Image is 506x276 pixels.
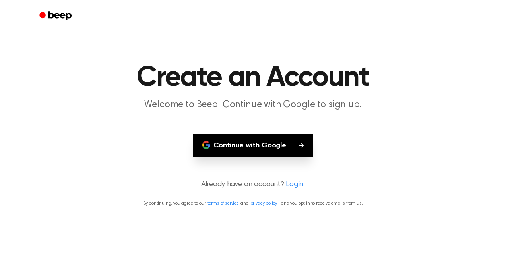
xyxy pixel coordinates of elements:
[34,8,79,24] a: Beep
[207,201,239,206] a: terms of service
[10,200,496,207] p: By continuing, you agree to our and , and you opt in to receive emails from us.
[286,179,303,190] a: Login
[193,134,313,157] button: Continue with Google
[250,201,277,206] a: privacy policy
[101,98,406,112] p: Welcome to Beep! Continue with Google to sign up.
[50,64,457,92] h1: Create an Account
[10,179,496,190] p: Already have an account?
